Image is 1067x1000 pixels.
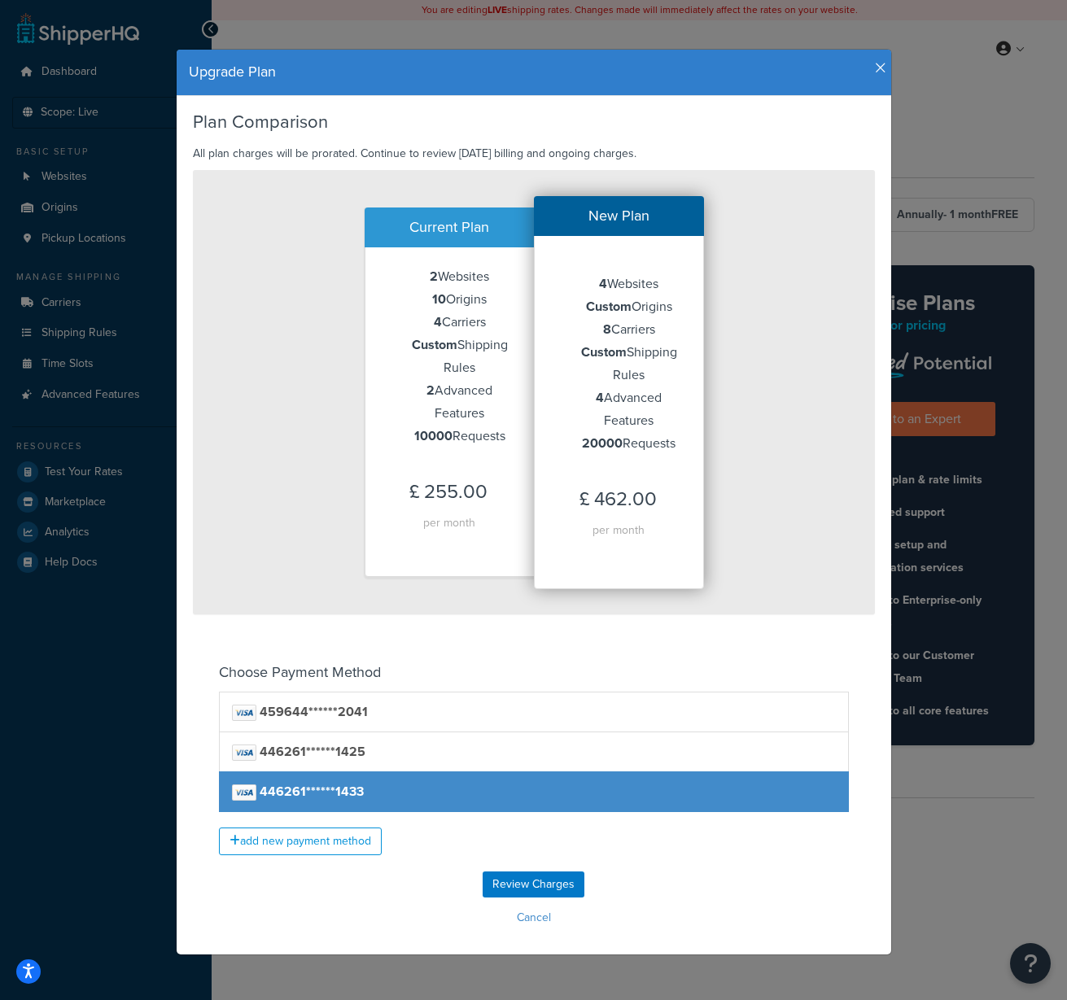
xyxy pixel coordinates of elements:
[571,341,687,386] li: Shipping Rules
[232,784,256,801] img: visa.png
[412,335,457,354] strong: Custom
[571,295,687,318] li: Origins
[193,145,875,162] p: All plan charges will be prorated. Continue to review [DATE] billing and ongoing charges.
[193,112,875,132] h3: Plan Comparison
[571,432,687,455] li: Requests
[189,62,879,83] h4: Upgrade Plan
[232,745,256,761] img: visa.png
[581,343,627,361] strong: Custom
[219,662,849,683] h4: Choose Payment Method
[193,906,875,930] button: Cancel
[579,489,589,509] span: £
[402,379,518,425] li: Advanced Features
[426,381,435,400] strong: 2
[402,425,518,448] li: Requests
[368,216,531,238] h4: Current Plan
[599,274,607,293] strong: 4
[432,290,446,308] strong: 10
[402,311,518,334] li: Carriers
[414,426,453,445] strong: 10000
[430,267,438,286] strong: 2
[582,434,623,452] strong: 20000
[571,386,687,432] li: Advanced Features
[483,871,584,897] input: Review Charges
[382,514,517,531] h4: per month
[571,273,687,295] li: Websites
[232,705,256,721] img: visa.png
[571,318,687,341] li: Carriers
[402,288,518,311] li: Origins
[551,522,686,539] h4: per month
[594,489,657,509] span: 462.00
[537,205,701,227] h4: New Plan
[402,265,518,288] li: Websites
[596,388,604,407] strong: 4
[219,828,382,855] a: add new payment method
[424,482,488,501] span: 255.00
[434,312,442,331] strong: 4
[402,334,518,379] li: Shipping Rules
[586,297,632,316] strong: Custom
[603,320,611,338] strong: 8
[409,482,419,501] span: £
